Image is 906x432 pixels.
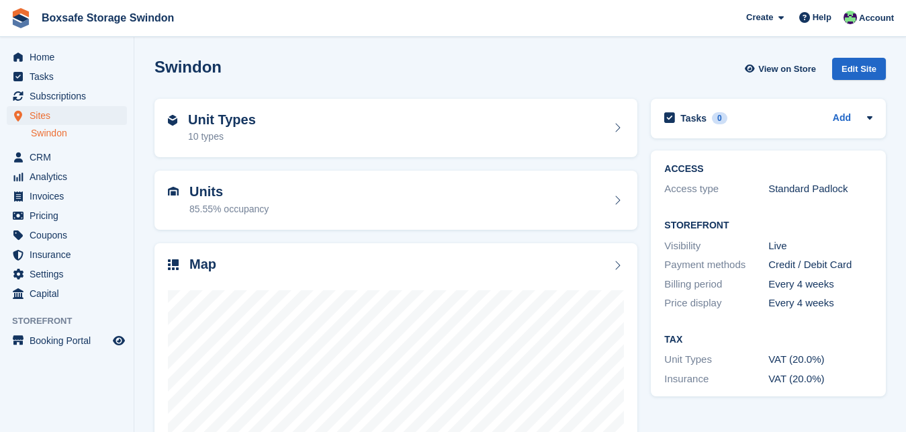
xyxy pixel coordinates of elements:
[832,58,886,80] div: Edit Site
[7,67,127,86] a: menu
[7,331,127,350] a: menu
[664,220,872,231] h2: Storefront
[30,106,110,125] span: Sites
[813,11,831,24] span: Help
[7,87,127,105] a: menu
[7,187,127,206] a: menu
[36,7,179,29] a: Boxsafe Storage Swindon
[189,202,269,216] div: 85.55% occupancy
[758,62,816,76] span: View on Store
[768,257,872,273] div: Credit / Debit Card
[7,206,127,225] a: menu
[31,127,127,140] a: Swindon
[168,187,179,196] img: unit-icn-7be61d7bf1b0ce9d3e12c5938cc71ed9869f7b940bace4675aadf7bd6d80202e.svg
[7,284,127,303] a: menu
[768,372,872,387] div: VAT (20.0%)
[30,331,110,350] span: Booking Portal
[768,352,872,368] div: VAT (20.0%)
[30,265,110,284] span: Settings
[7,167,127,186] a: menu
[7,245,127,264] a: menu
[30,284,110,303] span: Capital
[664,164,872,175] h2: ACCESS
[11,8,31,28] img: stora-icon-8386f47178a22dfd0bd8f6a31ec36ba5ce8667c1dd55bd0f319d3a0aa187defe.svg
[664,239,768,254] div: Visibility
[154,171,637,230] a: Units 85.55% occupancy
[154,99,637,158] a: Unit Types 10 types
[30,67,110,86] span: Tasks
[664,296,768,311] div: Price display
[168,259,179,270] img: map-icn-33ee37083ee616e46c38cad1a60f524a97daa1e2b2c8c0bc3eb3415660979fc1.svg
[768,239,872,254] div: Live
[30,148,110,167] span: CRM
[664,257,768,273] div: Payment methods
[844,11,857,24] img: Kim Virabi
[664,352,768,368] div: Unit Types
[680,112,707,124] h2: Tasks
[30,226,110,245] span: Coupons
[712,112,727,124] div: 0
[189,184,269,200] h2: Units
[30,167,110,186] span: Analytics
[832,58,886,85] a: Edit Site
[746,11,773,24] span: Create
[743,58,821,80] a: View on Store
[7,148,127,167] a: menu
[768,277,872,292] div: Every 4 weeks
[664,372,768,387] div: Insurance
[859,11,894,25] span: Account
[30,48,110,67] span: Home
[188,130,256,144] div: 10 types
[30,206,110,225] span: Pricing
[664,277,768,292] div: Billing period
[7,265,127,284] a: menu
[664,335,872,345] h2: Tax
[30,245,110,264] span: Insurance
[768,296,872,311] div: Every 4 weeks
[188,112,256,128] h2: Unit Types
[7,48,127,67] a: menu
[30,187,110,206] span: Invoices
[168,115,177,126] img: unit-type-icn-2b2737a686de81e16bb02015468b77c625bbabd49415b5ef34ead5e3b44a266d.svg
[7,226,127,245] a: menu
[154,58,222,76] h2: Swindon
[664,181,768,197] div: Access type
[12,314,134,328] span: Storefront
[111,333,127,349] a: Preview store
[30,87,110,105] span: Subscriptions
[189,257,216,272] h2: Map
[768,181,872,197] div: Standard Padlock
[833,111,851,126] a: Add
[7,106,127,125] a: menu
